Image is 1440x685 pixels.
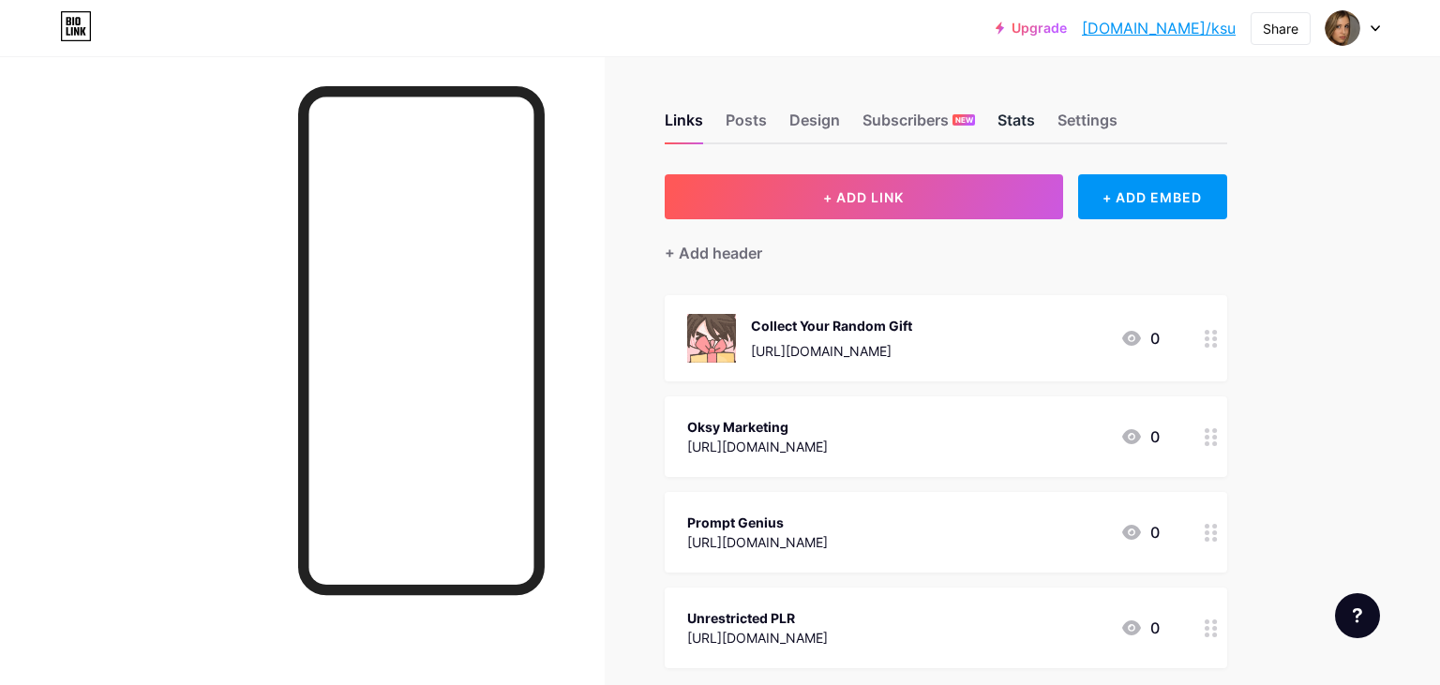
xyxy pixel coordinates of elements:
span: NEW [955,114,973,126]
span: + ADD LINK [823,189,904,205]
div: + ADD EMBED [1078,174,1227,219]
div: [URL][DOMAIN_NAME] [687,437,828,456]
div: Oksy Marketing [687,417,828,437]
div: Share [1263,19,1298,38]
div: + Add header [665,242,762,264]
div: 0 [1120,425,1160,448]
div: Unrestricted PLR [687,608,828,628]
div: Settings [1057,109,1117,142]
a: Upgrade [996,21,1067,36]
div: Subscribers [862,109,975,142]
img: Collect Your Random Gift [687,314,736,363]
div: 0 [1120,521,1160,544]
a: [DOMAIN_NAME]/ksu [1082,17,1236,39]
div: [URL][DOMAIN_NAME] [687,532,828,552]
div: 0 [1120,327,1160,350]
div: Collect Your Random Gift [751,316,912,335]
div: Links [665,109,703,142]
div: Prompt Genius [687,513,828,532]
div: 0 [1120,617,1160,639]
div: Design [789,109,840,142]
div: [URL][DOMAIN_NAME] [751,341,912,361]
button: + ADD LINK [665,174,1063,219]
div: Posts [726,109,767,142]
img: ksu [1325,10,1360,46]
div: Stats [997,109,1035,142]
div: [URL][DOMAIN_NAME] [687,628,828,648]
